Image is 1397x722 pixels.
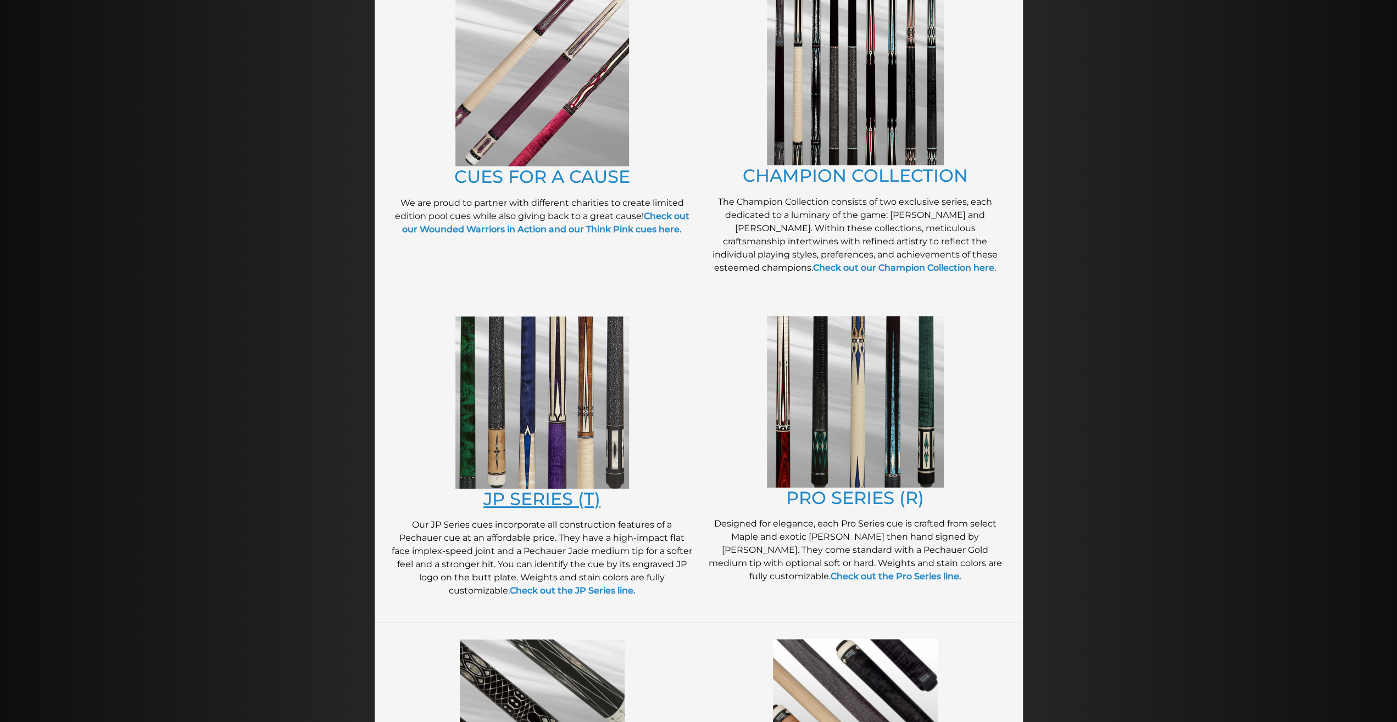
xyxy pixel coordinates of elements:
[786,487,924,508] a: PRO SERIES (R)
[743,165,968,186] a: CHAMPION COLLECTION
[391,197,693,236] p: We are proud to partner with different charities to create limited edition pool cues while also g...
[831,571,961,581] a: Check out the Pro Series line.
[483,488,600,510] a: JP SERIES (T)
[454,166,630,187] a: CUES FOR A CAUSE
[402,211,689,234] a: Check out our Wounded Warriors in Action and our Think Pink cues here.
[704,195,1006,275] p: The Champion Collection consists of two exclusive series, each dedicated to a luminary of the gam...
[391,518,693,597] p: Our JP Series cues incorporate all construction features of a Pechauer cue at an affordable price...
[510,585,636,596] a: Check out the JP Series line.
[704,517,1006,583] p: Designed for elegance, each Pro Series cue is crafted from select Maple and exotic [PERSON_NAME] ...
[813,262,994,273] a: Check out our Champion Collection here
